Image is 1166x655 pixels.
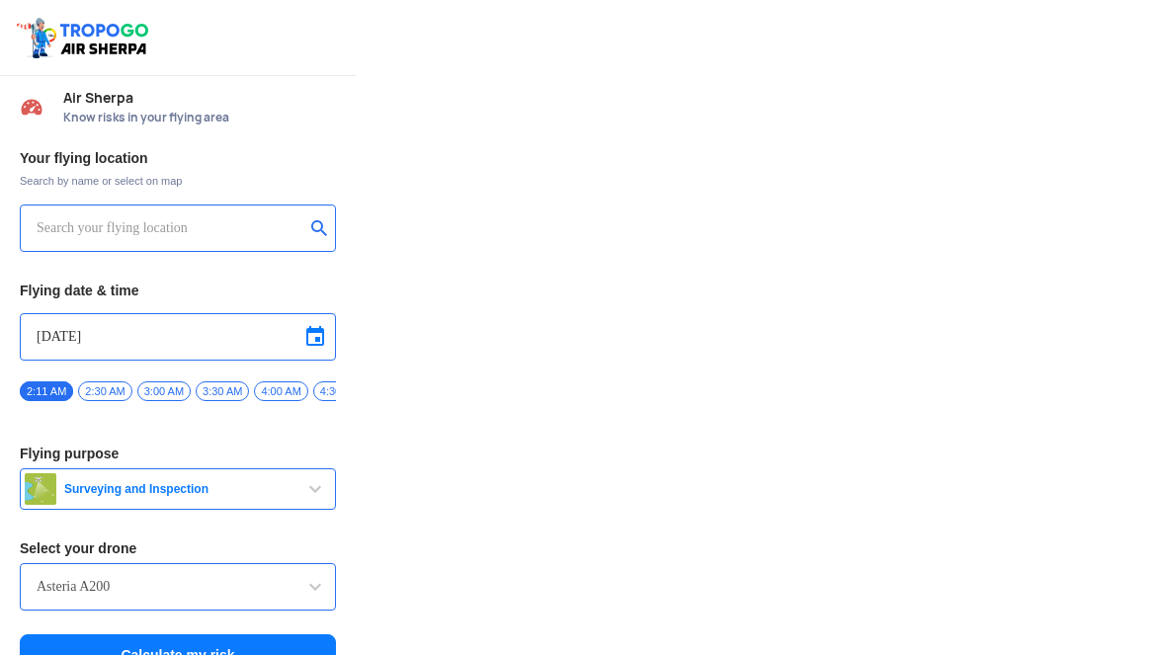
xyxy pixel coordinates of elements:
[20,447,336,460] h3: Flying purpose
[37,216,304,240] input: Search your flying location
[137,381,191,401] span: 3:00 AM
[63,90,336,106] span: Air Sherpa
[20,468,336,510] button: Surveying and Inspection
[196,381,249,401] span: 3:30 AM
[20,95,43,119] img: Risk Scores
[37,325,319,349] input: Select Date
[20,284,336,297] h3: Flying date & time
[20,541,336,555] h3: Select your drone
[63,110,336,125] span: Know risks in your flying area
[20,381,73,401] span: 2:11 AM
[37,575,319,599] input: Search by name or Brand
[20,173,336,189] span: Search by name or select on map
[56,481,303,497] span: Surveying and Inspection
[20,151,336,165] h3: Your flying location
[25,473,56,505] img: survey.png
[313,381,367,401] span: 4:30 AM
[254,381,307,401] span: 4:00 AM
[15,15,155,60] img: ic_tgdronemaps.svg
[78,381,131,401] span: 2:30 AM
